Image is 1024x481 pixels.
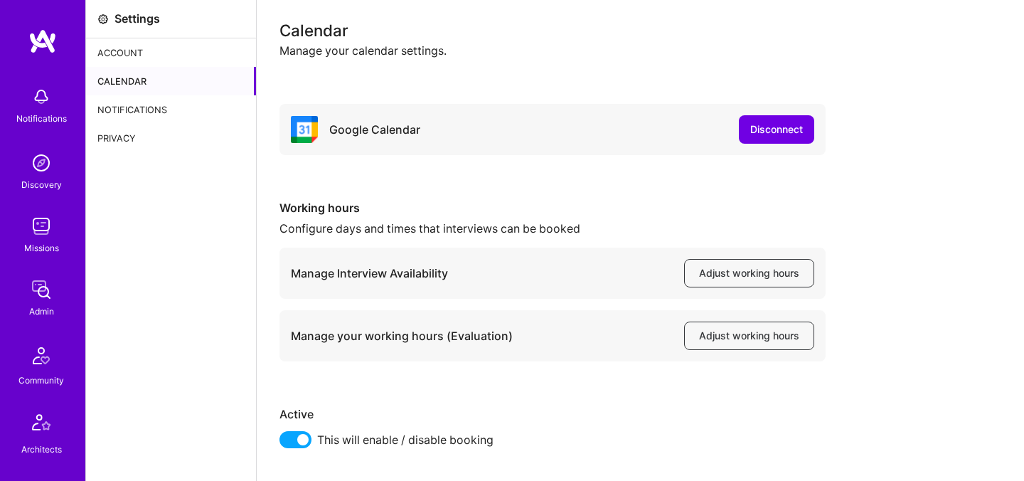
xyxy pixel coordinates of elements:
[699,329,799,343] span: Adjust working hours
[86,124,256,152] div: Privacy
[279,407,826,422] div: Active
[97,14,109,25] i: icon Settings
[114,11,160,26] div: Settings
[24,339,58,373] img: Community
[27,275,55,304] img: admin teamwork
[29,304,54,319] div: Admin
[24,240,59,255] div: Missions
[699,266,799,280] span: Adjust working hours
[279,23,1001,38] div: Calendar
[21,442,62,457] div: Architects
[86,38,256,67] div: Account
[291,116,318,143] i: icon Google
[684,259,814,287] button: Adjust working hours
[739,115,814,144] button: Disconnect
[16,111,67,126] div: Notifications
[24,408,58,442] img: Architects
[27,83,55,111] img: bell
[279,221,826,236] div: Configure days and times that interviews can be booked
[86,67,256,95] div: Calendar
[28,28,57,54] img: logo
[27,212,55,240] img: teamwork
[291,329,513,344] div: Manage your working hours (Evaluation)
[279,43,1001,58] div: Manage your calendar settings.
[291,266,448,281] div: Manage Interview Availability
[317,431,494,448] span: This will enable / disable booking
[86,95,256,124] div: Notifications
[684,322,814,350] button: Adjust working hours
[750,122,803,137] div: Disconnect
[279,201,826,216] div: Working hours
[27,149,55,177] img: discovery
[329,122,420,137] div: Google Calendar
[21,177,62,192] div: Discovery
[18,373,64,388] div: Community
